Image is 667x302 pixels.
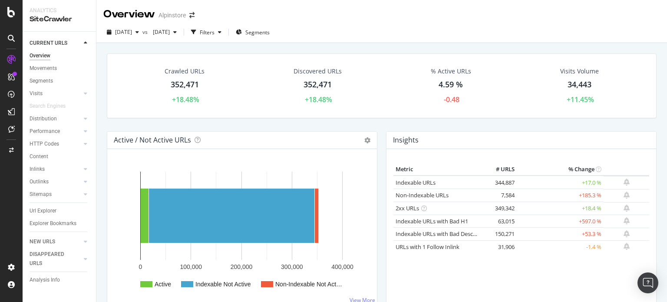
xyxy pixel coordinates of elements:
a: Movements [30,64,90,73]
a: Indexable URLs with Bad Description [396,230,490,238]
text: 300,000 [281,263,303,270]
div: bell-plus [624,230,630,237]
div: Distribution [30,114,57,123]
div: Sitemaps [30,190,52,199]
a: Visits [30,89,81,98]
div: Overview [30,51,50,60]
div: Content [30,152,48,161]
td: 150,271 [482,228,517,241]
td: +53.3 % [517,228,604,241]
td: 344,887 [482,176,517,189]
i: Options [364,137,370,143]
div: bell-plus [624,217,630,224]
div: Explorer Bookmarks [30,219,76,228]
span: vs [142,28,149,36]
div: Alpinstore [158,11,186,20]
a: URLs with 1 Follow Inlink [396,243,459,251]
div: CURRENT URLS [30,39,67,48]
div: 352,471 [171,79,199,90]
td: +185.3 % [517,189,604,202]
a: Inlinks [30,165,81,174]
div: +18.48% [172,95,199,105]
td: 349,342 [482,202,517,215]
div: Crawled URLs [165,67,205,76]
div: 352,471 [304,79,332,90]
text: 400,000 [331,263,353,270]
button: Filters [188,25,225,39]
span: 2025 Sep. 15th [115,28,132,36]
a: Performance [30,127,81,136]
a: Indexable URLs [396,179,436,186]
a: Content [30,152,90,161]
a: Explorer Bookmarks [30,219,90,228]
div: Filters [200,29,215,36]
a: CURRENT URLS [30,39,81,48]
td: 7,584 [482,189,517,202]
a: Url Explorer [30,206,90,216]
button: [DATE] [103,25,142,39]
div: Movements [30,64,57,73]
div: bell-plus [624,192,630,199]
div: 34,443 [568,79,591,90]
div: Search Engines [30,102,66,111]
a: Non-Indexable URLs [396,191,449,199]
a: Outlinks [30,177,81,186]
text: 0 [139,263,142,270]
svg: A chart. [114,163,367,299]
text: 100,000 [180,263,202,270]
a: Indexable URLs with Bad H1 [396,217,468,225]
h4: Insights [393,134,419,146]
th: % Change [517,163,604,176]
div: Segments [30,76,53,86]
div: Analytics [30,7,89,14]
div: +11.45% [567,95,594,105]
div: Analysis Info [30,275,60,285]
div: Discovered URLs [294,67,342,76]
td: -1.4 % [517,240,604,253]
td: 31,906 [482,240,517,253]
div: Visits [30,89,43,98]
td: +17.0 % [517,176,604,189]
h4: Active / Not Active URLs [114,134,191,146]
button: [DATE] [149,25,180,39]
a: DISAPPEARED URLS [30,250,81,268]
div: -0.48 [444,95,459,105]
div: Inlinks [30,165,45,174]
td: +18.4 % [517,202,604,215]
text: 200,000 [231,263,253,270]
span: Segments [245,29,270,36]
div: Url Explorer [30,206,56,216]
th: Metric [393,163,482,176]
div: bell-plus [624,243,630,250]
div: HTTP Codes [30,139,59,149]
span: 2025 Aug. 29th [149,28,170,36]
a: Segments [30,76,90,86]
a: Overview [30,51,90,60]
a: Analysis Info [30,275,90,285]
div: % Active URLs [431,67,471,76]
a: 2xx URLs [396,204,419,212]
div: +18.48% [305,95,332,105]
th: # URLS [482,163,517,176]
button: Segments [232,25,273,39]
div: NEW URLS [30,237,55,246]
div: DISAPPEARED URLS [30,250,73,268]
div: Performance [30,127,60,136]
div: bell-plus [624,179,630,186]
a: Sitemaps [30,190,81,199]
a: Distribution [30,114,81,123]
td: +597.0 % [517,215,604,228]
text: Active [155,281,171,288]
div: arrow-right-arrow-left [189,12,195,18]
div: SiteCrawler [30,14,89,24]
div: Visits Volume [560,67,599,76]
a: HTTP Codes [30,139,81,149]
div: Outlinks [30,177,49,186]
text: Non-Indexable Not Act… [275,281,342,288]
div: bell-plus [624,205,630,212]
a: Search Engines [30,102,74,111]
td: 63,015 [482,215,517,228]
div: 4.59 % [439,79,463,90]
div: Overview [103,7,155,22]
